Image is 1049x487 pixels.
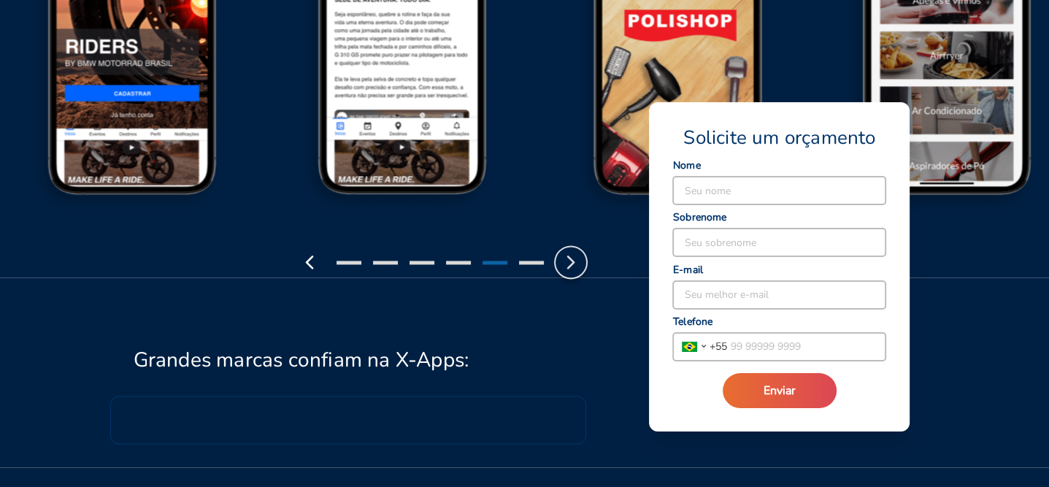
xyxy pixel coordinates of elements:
span: + 55 [710,339,727,354]
input: Seu melhor e-mail [673,281,885,309]
button: Enviar [723,373,837,408]
input: 99 99999 9999 [727,333,885,361]
span: Solicite um orçamento [683,126,875,150]
h2: Grandes marcas confiam na X-Apps: [134,348,469,372]
span: Enviar [764,383,796,399]
input: Seu sobrenome [673,229,885,256]
input: Seu nome [673,177,885,204]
